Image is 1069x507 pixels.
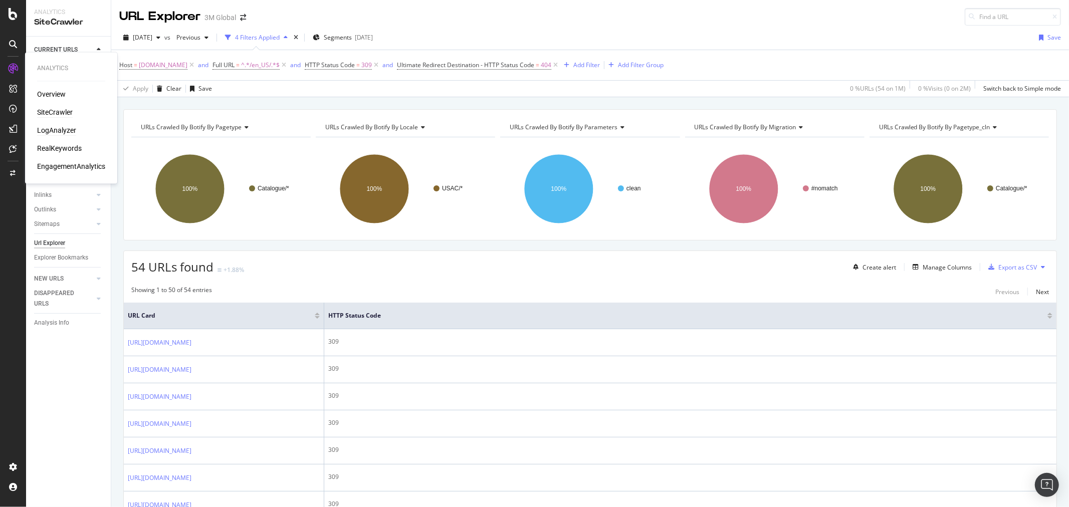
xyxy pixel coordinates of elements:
[34,252,104,263] a: Explorer Bookmarks
[37,162,105,172] a: EngagementAnalytics
[34,288,85,309] div: DISAPPEARED URLS
[34,318,104,328] a: Analysis Info
[236,61,240,69] span: =
[909,261,972,273] button: Manage Columns
[541,58,551,72] span: 404
[204,13,236,23] div: 3M Global
[328,337,1052,346] div: 309
[382,60,393,70] button: and
[119,8,200,25] div: URL Explorer
[224,266,244,274] div: +1.88%
[139,119,302,135] h4: URLs Crawled By Botify By pagetype
[879,123,990,131] span: URLs Crawled By Botify By pagetype_cln
[850,84,906,93] div: 0 % URLs ( 54 on 1M )
[442,185,463,192] text: USAC/*
[736,185,751,192] text: 100%
[164,33,172,42] span: vs
[37,64,105,73] div: Analytics
[212,61,235,69] span: Full URL
[920,185,936,192] text: 100%
[139,58,187,72] span: [DOMAIN_NAME]
[693,119,856,135] h4: URLs Crawled By Botify By migration
[996,185,1027,192] text: Catalogue/*
[153,81,181,97] button: Clear
[328,311,1032,320] span: HTTP Status Code
[323,119,486,135] h4: URLs Crawled By Botify By locale
[37,144,82,154] a: RealKeywords
[382,61,393,69] div: and
[34,204,56,215] div: Outlinks
[356,61,360,69] span: =
[1035,473,1059,497] div: Open Intercom Messenger
[328,364,1052,373] div: 309
[1036,286,1049,298] button: Next
[34,190,52,200] div: Inlinks
[1047,33,1061,42] div: Save
[500,145,678,232] div: A chart.
[34,274,94,284] a: NEW URLS
[536,61,539,69] span: =
[241,58,280,72] span: ^.*/en_US/.*$
[811,185,838,192] text: #nomatch
[367,185,382,192] text: 100%
[305,61,355,69] span: HTTP Status Code
[604,59,664,71] button: Add Filter Group
[37,90,66,100] a: Overview
[34,274,64,284] div: NEW URLS
[258,185,289,192] text: Catalogue/*
[361,58,372,72] span: 309
[863,263,896,272] div: Create alert
[34,8,103,17] div: Analytics
[119,30,164,46] button: [DATE]
[141,123,242,131] span: URLs Crawled By Botify By pagetype
[34,45,94,55] a: CURRENT URLS
[198,84,212,93] div: Save
[316,145,494,232] svg: A chart.
[877,119,1040,135] h4: URLs Crawled By Botify By pagetype_cln
[198,60,208,70] button: and
[685,145,863,232] svg: A chart.
[34,288,94,309] a: DISAPPEARED URLS
[128,446,191,456] a: [URL][DOMAIN_NAME]
[290,61,301,69] div: and
[870,145,1047,232] svg: A chart.
[235,33,280,42] div: 4 Filters Applied
[984,259,1037,275] button: Export as CSV
[34,238,104,248] a: Url Explorer
[979,81,1061,97] button: Switch back to Simple mode
[119,81,148,97] button: Apply
[240,14,246,21] div: arrow-right-arrow-left
[34,238,65,248] div: Url Explorer
[995,286,1019,298] button: Previous
[849,259,896,275] button: Create alert
[128,338,191,348] a: [URL][DOMAIN_NAME]
[131,145,309,232] svg: A chart.
[918,84,971,93] div: 0 % Visits ( 0 on 2M )
[128,365,191,375] a: [URL][DOMAIN_NAME]
[510,123,617,131] span: URLs Crawled By Botify By parameters
[34,190,94,200] a: Inlinks
[128,311,312,320] span: URL Card
[37,108,73,118] a: SiteCrawler
[923,263,972,272] div: Manage Columns
[131,286,212,298] div: Showing 1 to 50 of 54 entries
[131,259,213,275] span: 54 URLs found
[998,263,1037,272] div: Export as CSV
[324,33,352,42] span: Segments
[34,17,103,28] div: SiteCrawler
[328,418,1052,427] div: 309
[618,61,664,69] div: Add Filter Group
[328,445,1052,454] div: 309
[166,84,181,93] div: Clear
[34,318,69,328] div: Analysis Info
[965,8,1061,26] input: Find a URL
[34,45,78,55] div: CURRENT URLS
[34,219,94,229] a: Sitemaps
[290,60,301,70] button: and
